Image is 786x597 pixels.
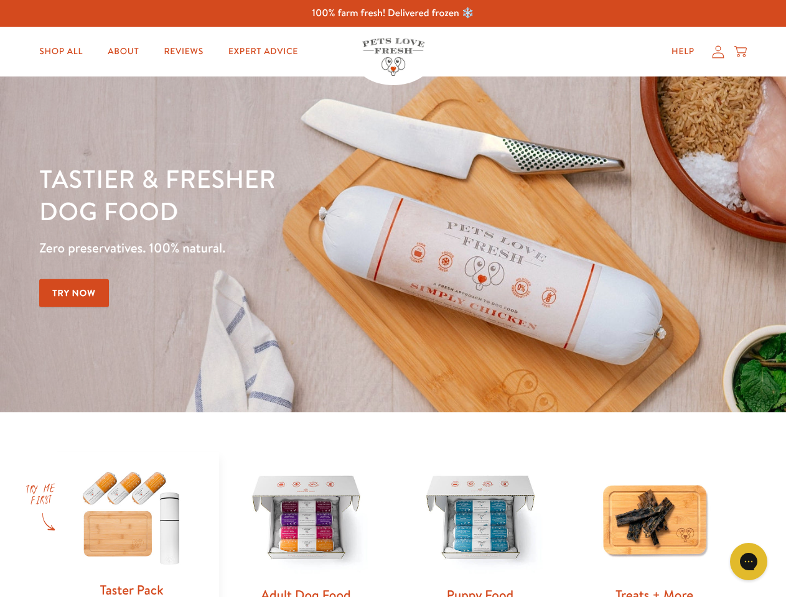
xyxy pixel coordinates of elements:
[39,237,511,259] p: Zero preservatives. 100% natural.
[98,39,149,64] a: About
[39,162,511,227] h1: Tastier & fresher dog food
[724,539,774,585] iframe: Gorgias live chat messenger
[39,279,109,307] a: Try Now
[662,39,704,64] a: Help
[362,38,424,76] img: Pets Love Fresh
[154,39,213,64] a: Reviews
[218,39,308,64] a: Expert Advice
[29,39,93,64] a: Shop All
